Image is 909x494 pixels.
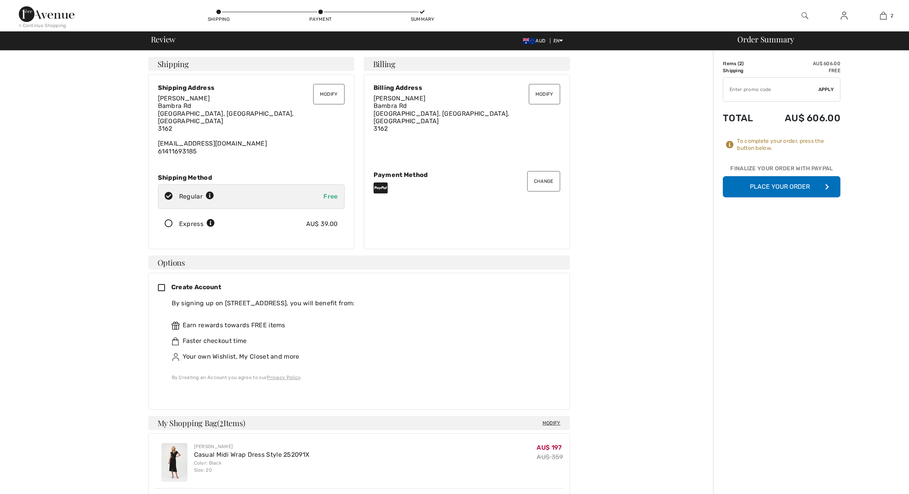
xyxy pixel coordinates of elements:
[537,444,562,451] span: AU$ 197
[172,353,180,361] img: ownWishlist.svg
[523,38,535,44] img: Australian Dollar
[158,60,189,68] span: Shipping
[172,352,554,361] div: Your own Wishlist, My Closet and more
[891,12,893,19] span: 2
[158,95,210,102] span: [PERSON_NAME]
[207,16,230,23] div: Shipping
[537,453,563,461] s: AU$ 359
[158,174,345,181] div: Shipping Method
[323,193,337,200] span: Free
[148,255,570,270] h4: Options
[172,322,180,330] img: rewards.svg
[374,171,560,179] div: Payment Method
[835,11,854,21] a: Sign In
[739,61,742,66] span: 2
[802,11,808,20] img: search the website
[158,95,345,155] div: [EMAIL_ADDRESS][DOMAIN_NAME] 61411693185
[194,459,310,474] div: Color: Black Size: 20
[172,374,554,381] div: By Creating an Account you agree to our .
[194,443,310,450] div: [PERSON_NAME]
[723,78,818,101] input: Promo code
[764,60,840,67] td: AU$ 606.00
[542,419,561,427] span: Modify
[267,375,300,380] a: Privacy Policy
[723,60,764,67] td: Items ( )
[374,84,560,91] div: Billing Address
[172,299,554,308] div: By signing up on [STREET_ADDRESS], you will benefit from:
[523,38,548,44] span: AUD
[864,11,902,20] a: 2
[217,417,245,428] span: ( Items)
[737,138,840,152] div: To complete your order, press the button below.
[529,84,560,104] button: Modify
[309,16,332,23] div: Payment
[148,416,570,430] h4: My Shopping Bag
[171,283,221,291] span: Create Account
[723,67,764,74] td: Shipping
[723,164,840,176] div: Finalize Your Order with PayPal
[411,16,434,23] div: Summary
[764,105,840,131] td: AU$ 606.00
[313,84,345,104] button: Modify
[373,60,396,68] span: Billing
[172,321,554,330] div: Earn rewards towards FREE items
[306,219,338,229] div: AU$ 39.00
[723,105,764,131] td: Total
[841,11,847,20] img: My Info
[194,451,310,458] a: Casual Midi Wrap Dress Style 252091X
[158,84,345,91] div: Shipping Address
[19,22,66,29] div: < Continue Shopping
[723,176,840,197] button: Place Your Order
[880,11,887,20] img: My Bag
[764,67,840,74] td: Free
[220,417,223,427] span: 2
[179,219,215,229] div: Express
[151,35,176,43] span: Review
[172,336,554,346] div: Faster checkout time
[818,86,834,93] span: Apply
[179,192,214,201] div: Regular
[374,95,426,102] span: [PERSON_NAME]
[553,38,563,44] span: EN
[374,102,510,132] span: Bambra Rd [GEOGRAPHIC_DATA], [GEOGRAPHIC_DATA], [GEOGRAPHIC_DATA] 3162
[19,6,74,22] img: 1ère Avenue
[527,171,560,191] button: Change
[172,337,180,345] img: faster.svg
[158,102,294,132] span: Bambra Rd [GEOGRAPHIC_DATA], [GEOGRAPHIC_DATA], [GEOGRAPHIC_DATA] 3162
[161,443,187,482] img: Casual Midi Wrap Dress Style 252091X
[728,35,904,43] div: Order Summary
